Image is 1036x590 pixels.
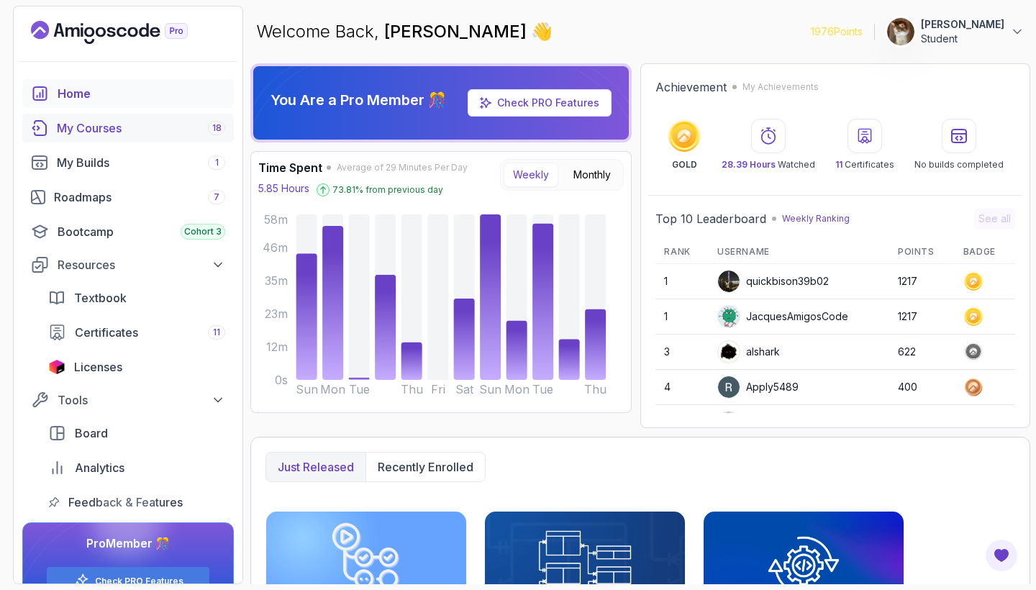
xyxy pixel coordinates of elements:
[40,353,234,381] a: licenses
[214,191,219,203] span: 7
[265,307,288,321] tspan: 23m
[266,340,288,354] tspan: 12m
[889,299,955,335] td: 1217
[984,538,1019,573] button: Open Feedback Button
[75,425,108,442] span: Board
[40,488,234,517] a: feedback
[378,458,473,476] p: Recently enrolled
[718,341,740,363] img: user profile image
[40,318,234,347] a: certificates
[655,78,727,96] h2: Achievement
[709,240,889,264] th: Username
[532,382,553,396] tspan: Tue
[718,412,740,433] img: default monster avatar
[655,299,709,335] td: 1
[504,382,530,396] tspan: Mon
[74,358,122,376] span: Licenses
[722,159,815,171] p: Watched
[57,154,225,171] div: My Builds
[54,189,225,206] div: Roadmaps
[95,576,183,587] a: Check PRO Features
[655,335,709,370] td: 3
[504,163,558,187] button: Weekly
[564,163,620,187] button: Monthly
[584,382,606,396] tspan: Thu
[835,159,842,170] span: 11
[717,270,829,293] div: quickbison39b02
[974,209,1015,229] button: See all
[40,283,234,312] a: textbook
[22,252,234,278] button: Resources
[320,382,345,396] tspan: Mon
[212,122,222,134] span: 18
[271,90,446,110] p: You Are a Pro Member 🎊
[22,114,234,142] a: courses
[58,223,225,240] div: Bootcamp
[332,184,443,196] p: 73.81 % from previous day
[75,459,124,476] span: Analytics
[256,20,553,43] p: Welcome Back,
[58,391,225,409] div: Tools
[57,119,225,137] div: My Courses
[782,213,850,224] p: Weekly Ranking
[278,458,354,476] p: Just released
[530,18,555,45] span: 👋
[479,382,501,396] tspan: Sun
[263,240,288,255] tspan: 46m
[672,159,697,171] p: GOLD
[718,376,740,398] img: user profile image
[22,387,234,413] button: Tools
[889,370,955,405] td: 400
[58,85,225,102] div: Home
[266,453,365,481] button: Just released
[717,411,778,434] div: jvxdev
[22,79,234,108] a: home
[22,217,234,246] a: bootcamp
[258,181,309,196] p: 5.85 Hours
[655,405,709,440] td: 5
[384,21,531,42] span: [PERSON_NAME]
[889,405,955,440] td: 388
[75,324,138,341] span: Certificates
[889,335,955,370] td: 622
[213,327,220,338] span: 11
[497,96,599,109] a: Check PRO Features
[365,453,485,481] button: Recently enrolled
[718,271,740,292] img: user profile image
[31,21,221,44] a: Landing page
[40,419,234,448] a: board
[835,159,894,171] p: Certificates
[265,273,288,288] tspan: 35m
[717,305,848,328] div: JacquesAmigosCode
[275,373,288,387] tspan: 0s
[722,159,776,170] span: 28.39 Hours
[955,240,1015,264] th: Badge
[296,382,318,396] tspan: Sun
[468,89,612,117] a: Check PRO Features
[655,240,709,264] th: Rank
[48,360,65,374] img: jetbrains icon
[431,382,445,396] tspan: Fri
[889,264,955,299] td: 1217
[717,376,799,399] div: Apply5489
[215,157,219,168] span: 1
[717,340,780,363] div: alshark
[22,148,234,177] a: builds
[401,382,423,396] tspan: Thu
[889,240,955,264] th: Points
[914,159,1004,171] p: No builds completed
[718,306,740,327] img: default monster avatar
[349,382,370,396] tspan: Tue
[74,289,127,307] span: Textbook
[337,162,468,173] span: Average of 29 Minutes Per Day
[921,32,1004,46] p: Student
[655,264,709,299] td: 1
[184,226,222,237] span: Cohort 3
[40,453,234,482] a: analytics
[887,18,914,45] img: user profile image
[455,382,474,396] tspan: Sat
[655,370,709,405] td: 4
[811,24,863,39] p: 1976 Points
[742,81,819,93] p: My Achievements
[655,210,766,227] h2: Top 10 Leaderboard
